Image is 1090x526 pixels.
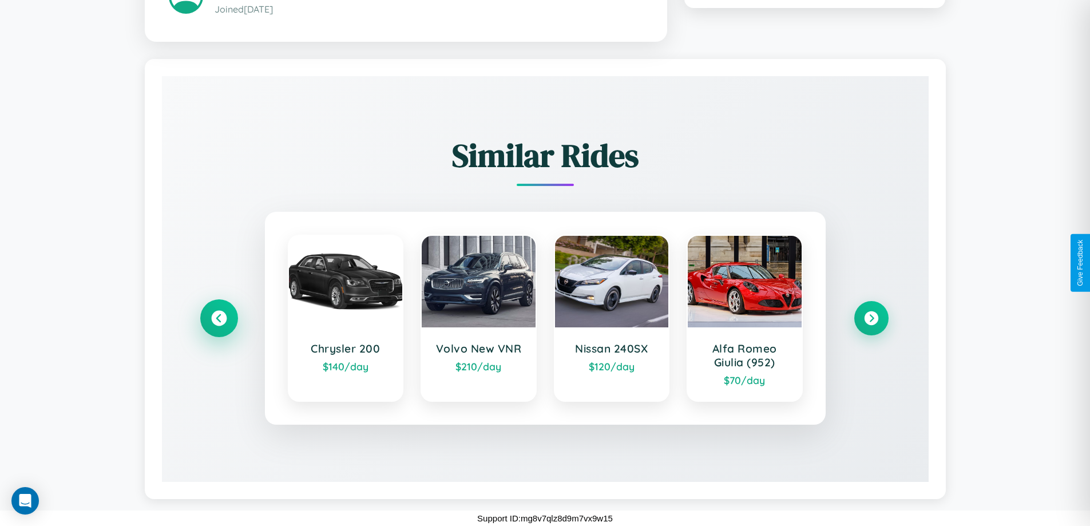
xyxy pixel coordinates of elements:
div: $ 120 /day [566,360,657,373]
div: Give Feedback [1076,240,1084,286]
h2: Similar Rides [202,133,889,177]
div: Open Intercom Messenger [11,487,39,515]
p: Support ID: mg8v7qlz8d9m7vx9w15 [477,511,613,526]
div: $ 210 /day [433,360,524,373]
h3: Volvo New VNR [433,342,524,355]
p: Joined [DATE] [215,1,643,18]
a: Chrysler 200$140/day [288,235,404,402]
h3: Nissan 240SX [566,342,657,355]
h3: Alfa Romeo Giulia (952) [699,342,790,369]
h3: Chrysler 200 [300,342,391,355]
a: Nissan 240SX$120/day [554,235,670,402]
div: $ 140 /day [300,360,391,373]
div: $ 70 /day [699,374,790,386]
a: Volvo New VNR$210/day [421,235,537,402]
a: Alfa Romeo Giulia (952)$70/day [687,235,803,402]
